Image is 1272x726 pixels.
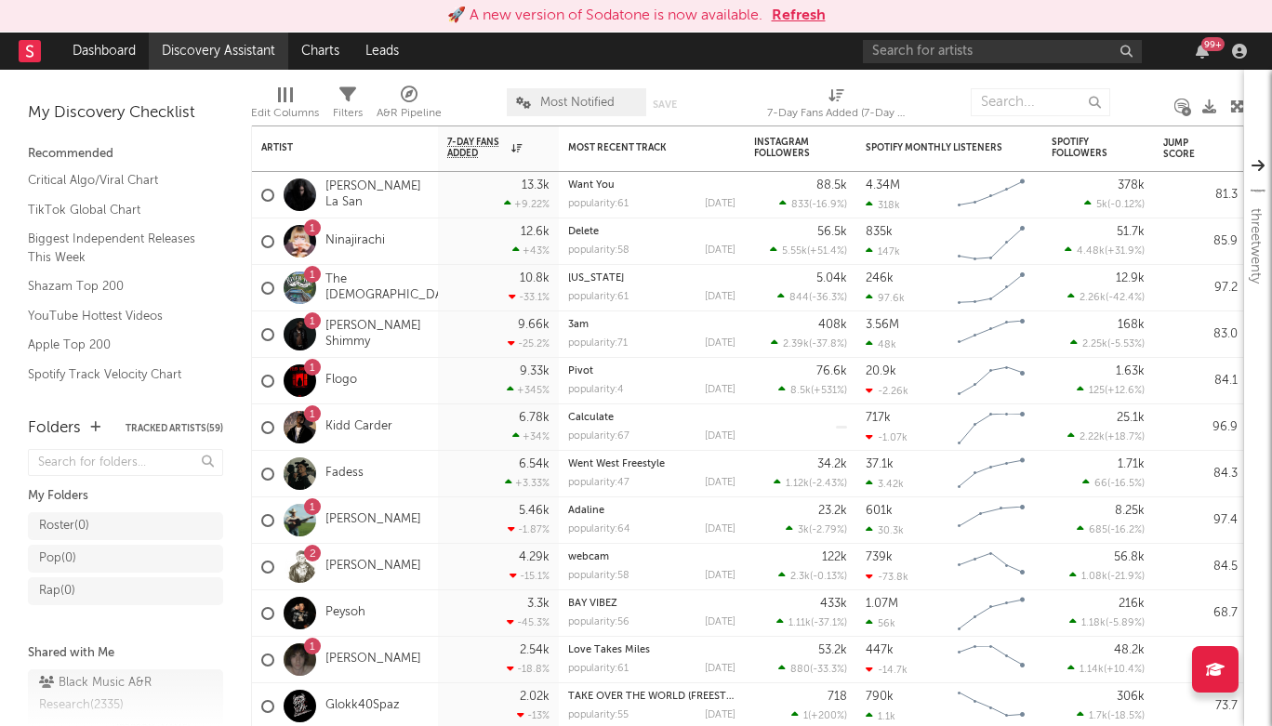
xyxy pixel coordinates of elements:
a: Fadess [325,466,364,482]
svg: Chart title [949,637,1033,683]
div: 88.5k [816,179,847,191]
div: [DATE] [705,571,735,581]
div: 3.56M [866,319,899,331]
div: ( ) [1067,291,1145,303]
div: ( ) [1069,570,1145,582]
div: Edit Columns [251,102,319,125]
div: Filters [333,79,363,133]
div: My Discovery Checklist [28,102,223,125]
div: 4.29k [519,551,550,563]
div: Spotify Monthly Listeners [866,142,1005,153]
div: A&R Pipeline [377,102,442,125]
button: 99+ [1196,44,1209,59]
span: 125 [1089,386,1105,396]
div: -25.2 % [508,337,550,350]
div: 9.66k [518,319,550,331]
a: Flogo [325,373,357,389]
div: ( ) [1070,337,1145,350]
span: -16.2 % [1110,525,1142,535]
div: ( ) [770,244,847,257]
div: popularity: 71 [568,338,628,349]
span: -21.9 % [1110,572,1142,582]
div: Instagram Followers [754,137,819,159]
span: 844 [789,293,809,303]
a: Adaline [568,506,604,516]
a: Leads [352,33,412,70]
div: 23.2k [818,505,847,517]
div: popularity: 47 [568,478,629,488]
span: 1.12k [786,479,809,489]
div: -73.8k [866,571,908,583]
a: [PERSON_NAME] La San [325,179,429,211]
div: 122k [822,551,847,563]
div: +9.22 % [504,198,550,210]
div: +34 % [512,430,550,442]
a: Roster(0) [28,512,223,540]
div: popularity: 58 [568,245,629,256]
a: Dashboard [60,33,149,70]
div: [DATE] [705,664,735,674]
div: 30.3k [866,524,904,536]
div: 84.5 [1163,556,1238,578]
button: Save [653,99,677,110]
div: popularity: 55 [568,710,629,720]
div: Jump Score [1163,138,1210,160]
div: 2.54k [520,644,550,656]
a: Calculate [568,413,614,423]
a: Charts [288,33,352,70]
a: Ninajirachi [325,233,385,249]
a: [PERSON_NAME] [325,512,421,528]
span: -5.53 % [1110,339,1142,350]
div: Recommended [28,143,223,165]
div: +43 % [512,244,550,257]
input: Search... [971,88,1110,116]
div: 216k [1119,598,1145,610]
span: 880 [790,665,810,675]
svg: Chart title [949,544,1033,590]
a: TAKE OVER THE WORLD (FREESTYLE) [568,692,746,702]
div: ( ) [774,477,847,489]
div: popularity: 56 [568,617,629,627]
div: Delete [568,227,735,237]
span: 1.7k [1089,711,1107,721]
span: 3k [798,525,809,535]
div: 408k [818,319,847,331]
a: [US_STATE] [568,273,624,284]
div: 37.1k [866,458,894,470]
div: ( ) [1077,384,1145,396]
div: 306k [1117,691,1145,703]
span: -0.13 % [813,572,844,582]
a: [PERSON_NAME] [325,652,421,667]
button: Tracked Artists(59) [126,424,223,433]
span: 66 [1094,479,1107,489]
div: 717k [866,412,891,424]
span: 8.5k [790,386,811,396]
a: YouTube Hottest Videos [28,306,205,326]
div: [DATE] [705,338,735,349]
svg: Chart title [949,358,1033,404]
input: Search for folders... [28,449,223,476]
div: Folders [28,417,81,440]
div: 447k [866,644,894,656]
div: -14.7k [866,664,908,676]
span: 4.48k [1077,246,1105,257]
div: 9.33k [520,365,550,377]
div: Spotify Followers [1052,137,1117,159]
div: 97.2 [1163,277,1238,299]
div: 73.7 [1163,695,1238,718]
div: 1.63k [1116,365,1145,377]
a: [PERSON_NAME] Shimmy [325,319,429,350]
div: popularity: 61 [568,664,629,674]
div: ( ) [791,709,847,721]
div: 1.71k [1118,458,1145,470]
span: 2.39k [783,339,809,350]
span: 1.18k [1081,618,1106,628]
a: Spotify Track Velocity Chart [28,364,205,385]
div: 5.04k [816,272,847,284]
div: 3.3k [527,598,550,610]
span: 2.22k [1080,432,1105,442]
div: 1.07M [866,598,898,610]
span: -2.79 % [812,525,844,535]
a: 3am [568,320,589,330]
div: 433k [820,598,847,610]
